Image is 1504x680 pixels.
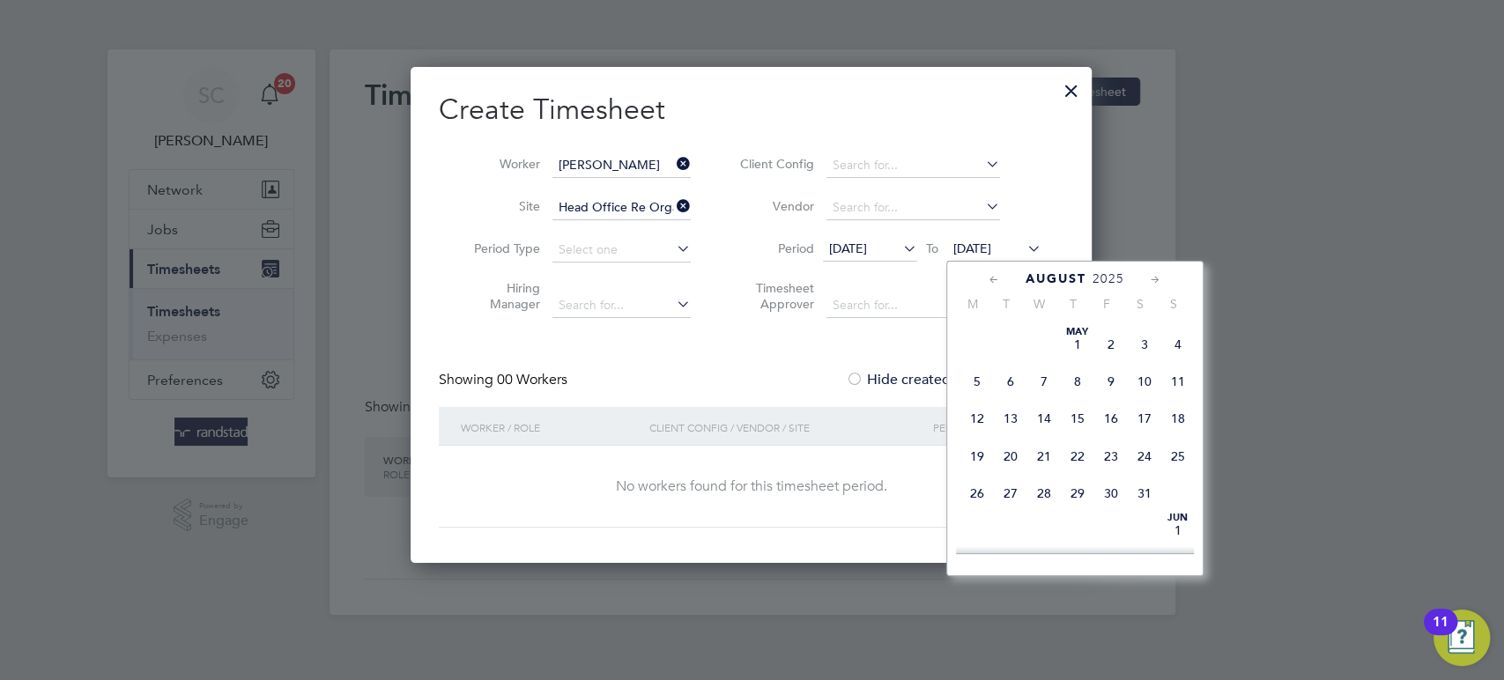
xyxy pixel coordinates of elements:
[1023,296,1056,312] span: W
[1090,296,1123,312] span: F
[994,477,1027,510] span: 27
[735,280,814,312] label: Timesheet Approver
[1056,296,1090,312] span: T
[960,365,994,398] span: 5
[439,92,1063,129] h2: Create Timesheet
[1128,440,1161,473] span: 24
[1433,622,1448,645] div: 11
[1061,328,1094,361] span: 1
[1027,402,1061,435] span: 14
[552,238,691,262] input: Select one
[826,153,1000,178] input: Search for...
[1094,402,1128,435] span: 16
[1128,477,1161,510] span: 31
[461,280,540,312] label: Hiring Manager
[960,440,994,473] span: 19
[1027,477,1061,510] span: 28
[552,293,691,318] input: Search for...
[1128,328,1161,361] span: 3
[552,153,691,178] input: Search for...
[1161,440,1195,473] span: 25
[960,477,994,510] span: 26
[735,156,814,172] label: Client Config
[552,196,691,220] input: Search for...
[1094,365,1128,398] span: 9
[994,440,1027,473] span: 20
[456,407,645,447] div: Worker / Role
[994,365,1027,398] span: 6
[461,240,540,256] label: Period Type
[1161,402,1195,435] span: 18
[1128,402,1161,435] span: 17
[735,240,814,256] label: Period
[846,371,1025,388] label: Hide created timesheets
[1061,328,1094,336] span: May
[989,296,1023,312] span: T
[735,198,814,214] label: Vendor
[497,371,567,388] span: 00 Workers
[456,477,1046,496] div: No workers found for this timesheet period.
[1026,271,1086,286] span: August
[960,402,994,435] span: 12
[1061,440,1094,473] span: 22
[994,402,1027,435] span: 13
[1161,514,1195,522] span: Jun
[1061,365,1094,398] span: 8
[439,371,571,389] div: Showing
[461,156,540,172] label: Worker
[1027,440,1061,473] span: 21
[829,240,867,256] span: [DATE]
[953,240,991,256] span: [DATE]
[1061,402,1094,435] span: 15
[1128,365,1161,398] span: 10
[956,296,989,312] span: M
[1093,271,1124,286] span: 2025
[1061,477,1094,510] span: 29
[921,237,944,260] span: To
[1157,296,1190,312] span: S
[645,407,928,447] div: Client Config / Vendor / Site
[461,198,540,214] label: Site
[1434,610,1490,666] button: Open Resource Center, 11 new notifications
[1094,440,1128,473] span: 23
[1161,365,1195,398] span: 11
[1094,328,1128,361] span: 2
[826,196,1000,220] input: Search for...
[1094,477,1128,510] span: 30
[1123,296,1157,312] span: S
[1161,328,1195,361] span: 4
[826,293,1000,318] input: Search for...
[1161,514,1195,547] span: 1
[1027,365,1061,398] span: 7
[928,407,1046,447] div: Period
